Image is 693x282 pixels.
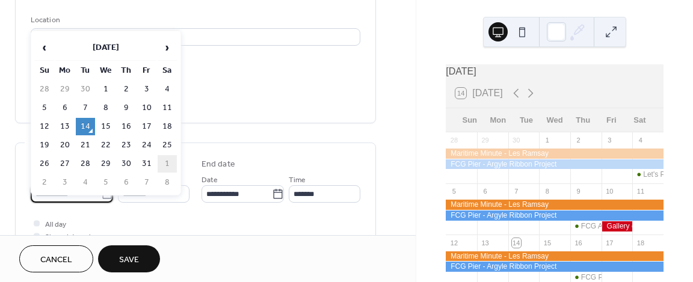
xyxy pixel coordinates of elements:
[76,155,95,173] td: 28
[446,262,664,272] div: FCG Pier - Argyle Ribbon Project
[484,108,512,132] div: Mon
[605,238,614,247] div: 17
[137,62,156,79] th: Fr
[96,81,115,98] td: 1
[137,81,156,98] td: 3
[137,155,156,173] td: 31
[543,238,552,247] div: 15
[636,136,645,145] div: 4
[636,187,645,196] div: 11
[96,174,115,191] td: 5
[55,174,75,191] td: 3
[137,99,156,117] td: 10
[117,99,136,117] td: 9
[96,155,115,173] td: 29
[158,62,177,79] th: Sa
[158,99,177,117] td: 11
[543,136,552,145] div: 1
[96,118,115,135] td: 15
[35,99,54,117] td: 5
[289,174,306,186] span: Time
[605,187,614,196] div: 10
[158,136,177,154] td: 25
[117,155,136,173] td: 30
[98,245,160,272] button: Save
[137,174,156,191] td: 7
[481,187,490,196] div: 6
[35,62,54,79] th: Su
[581,221,676,231] div: FCG Annual General Meeting
[632,170,664,180] div: Let's Propose! Writing Effective Art Proposals
[96,99,115,117] td: 8
[76,136,95,154] td: 21
[117,62,136,79] th: Th
[117,174,136,191] td: 6
[55,99,75,117] td: 6
[574,238,583,247] div: 16
[76,99,95,117] td: 7
[35,81,54,98] td: 28
[455,108,484,132] div: Sun
[543,187,552,196] div: 8
[117,136,136,154] td: 23
[605,136,614,145] div: 3
[446,64,664,79] div: [DATE]
[574,187,583,196] div: 9
[55,136,75,154] td: 20
[158,174,177,191] td: 8
[597,108,626,132] div: Fri
[19,245,93,272] button: Cancel
[55,118,75,135] td: 13
[55,155,75,173] td: 27
[137,118,156,135] td: 17
[446,251,664,262] div: Maritime Minute - Les Ramsay
[569,108,597,132] div: Thu
[117,118,136,135] td: 16
[31,14,358,26] div: Location
[626,108,654,132] div: Sat
[35,136,54,154] td: 19
[35,35,54,60] span: ‹
[55,62,75,79] th: Mo
[446,210,664,221] div: FCG Pier - Argyle Ribbon Project
[481,136,490,145] div: 29
[512,108,540,132] div: Tue
[512,136,521,145] div: 30
[541,108,569,132] div: Wed
[449,187,458,196] div: 5
[119,254,139,266] span: Save
[45,231,94,244] span: Show date only
[76,118,95,135] td: 14
[570,221,602,231] div: FCG Annual General Meeting
[446,159,664,170] div: FCG Pier - Argyle Ribbon Project
[202,174,218,186] span: Date
[137,136,156,154] td: 24
[45,218,66,231] span: All day
[40,254,72,266] span: Cancel
[76,81,95,98] td: 30
[117,81,136,98] td: 2
[76,62,95,79] th: Tu
[158,155,177,173] td: 1
[512,238,521,247] div: 14
[35,155,54,173] td: 26
[202,158,235,171] div: End date
[446,200,664,210] div: Maritime Minute - Les Ramsay
[574,136,583,145] div: 2
[481,238,490,247] div: 13
[55,35,156,61] th: [DATE]
[449,238,458,247] div: 12
[76,174,95,191] td: 4
[512,187,521,196] div: 7
[446,149,664,159] div: Maritime Minute - Les Ramsay
[636,238,645,247] div: 18
[602,221,633,231] div: Gallery closure
[158,81,177,98] td: 4
[158,118,177,135] td: 18
[96,62,115,79] th: We
[158,35,176,60] span: ›
[35,174,54,191] td: 2
[55,81,75,98] td: 29
[35,118,54,135] td: 12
